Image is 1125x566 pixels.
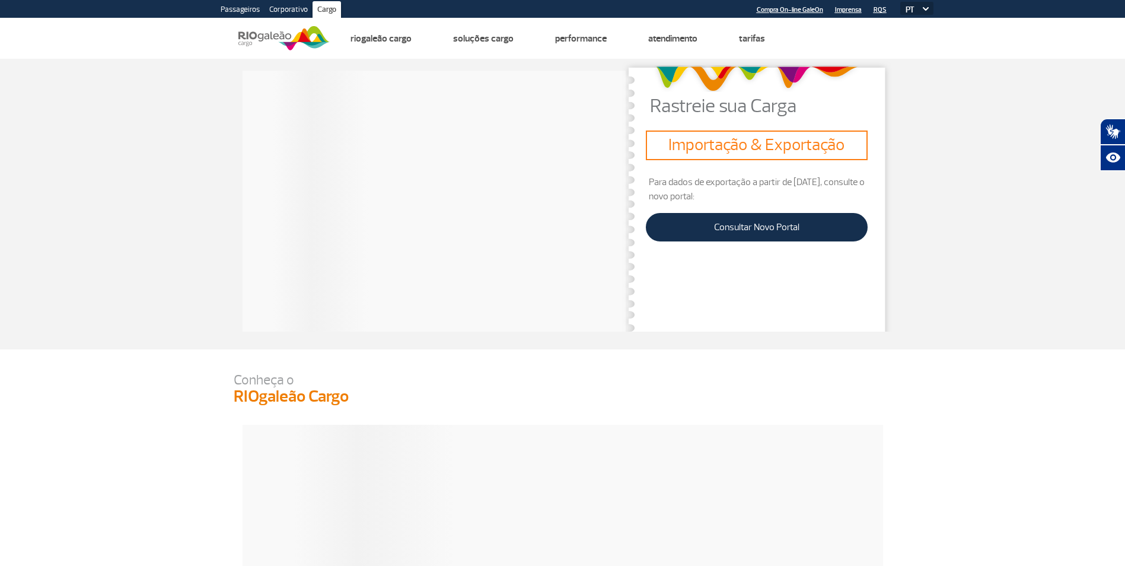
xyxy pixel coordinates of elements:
a: Passageiros [216,1,264,20]
a: Tarifas [739,33,765,44]
button: Abrir recursos assistivos. [1100,145,1125,171]
p: Conheça o [234,373,892,387]
button: Abrir tradutor de língua de sinais. [1100,119,1125,145]
h3: Importação & Exportação [651,135,862,155]
h3: RIOgaleão Cargo [234,387,892,407]
a: Performance [555,33,607,44]
a: Compra On-line GaleOn [757,6,823,14]
p: Para dados de exportação a partir de [DATE], consulte o novo portal: [646,175,867,203]
div: Plugin de acessibilidade da Hand Talk. [1100,119,1125,171]
a: Consultar Novo Portal [646,213,867,241]
a: Atendimento [648,33,697,44]
a: Riogaleão Cargo [350,33,412,44]
a: Soluções Cargo [453,33,514,44]
a: Corporativo [264,1,313,20]
p: Rastreie sua Carga [650,97,891,116]
a: Imprensa [835,6,862,14]
a: Cargo [313,1,341,20]
img: grafismo [651,61,862,97]
a: RQS [874,6,887,14]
